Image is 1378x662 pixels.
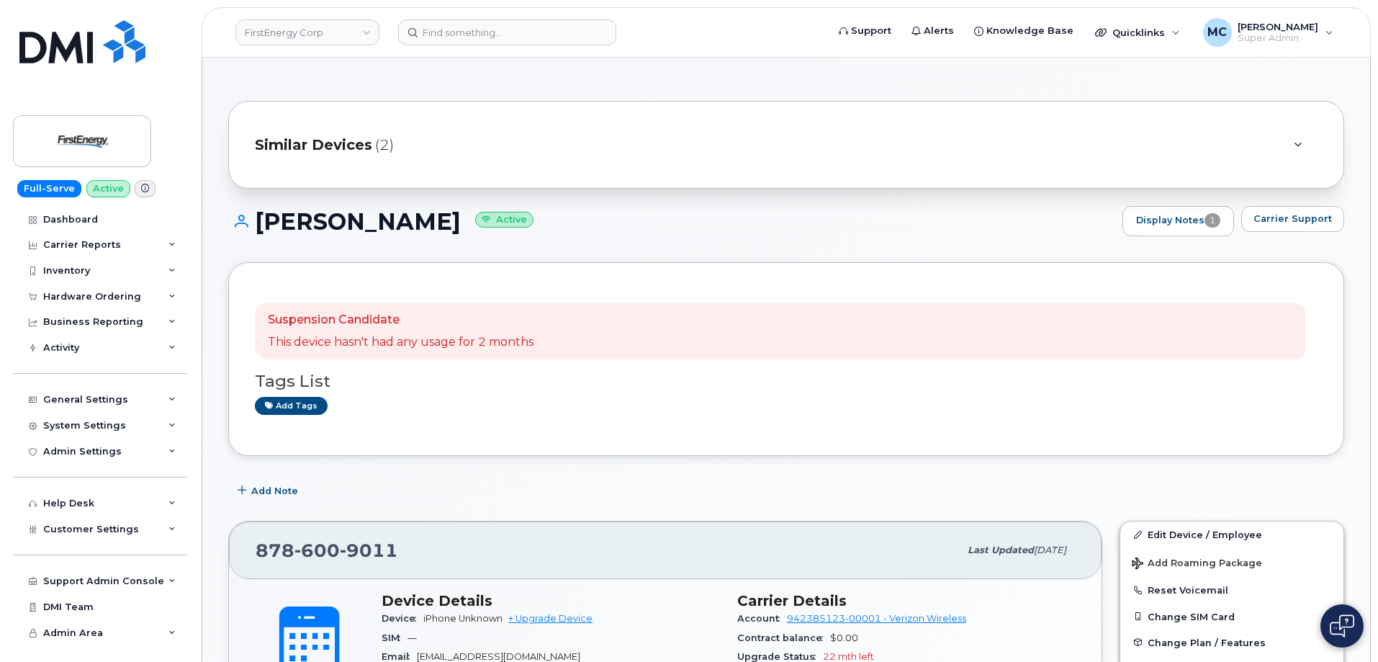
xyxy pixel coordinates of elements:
span: Upgrade Status [737,651,823,662]
a: 942385123-00001 - Verizon Wireless [787,613,966,624]
span: (2) [375,135,394,156]
button: Add Note [228,478,310,504]
a: Edit Device / Employee [1120,522,1343,547]
span: 9011 [340,540,398,561]
span: — [407,632,417,643]
span: iPhone Unknown [423,613,503,624]
span: Change Plan / Features [1148,637,1266,648]
button: Change SIM Card [1120,604,1343,630]
h3: Carrier Details [737,592,1076,609]
img: Open chat [1330,614,1354,638]
span: 22 mth left [823,651,874,662]
span: Contract balance [737,632,830,643]
span: 1 [1204,213,1220,228]
p: Suspension Candidate [268,312,533,328]
span: Email [382,651,417,662]
span: [EMAIL_ADDRESS][DOMAIN_NAME] [417,651,580,662]
a: Display Notes1 [1122,206,1234,236]
h1: [PERSON_NAME] [228,209,1115,234]
h3: Device Details [382,592,720,609]
span: 878 [256,540,398,561]
button: Change Plan / Features [1120,630,1343,656]
a: + Upgrade Device [508,613,593,624]
p: This device hasn't had any usage for 2 months [268,334,533,351]
span: Add Note [251,484,298,498]
a: Add tags [255,397,328,415]
button: Carrier Support [1241,206,1344,232]
button: Add Roaming Package [1120,547,1343,577]
h3: Tags List [255,372,1318,390]
span: Device [382,613,423,624]
small: Active [475,212,533,228]
span: Add Roaming Package [1132,558,1262,571]
span: 600 [294,540,340,561]
span: Carrier Support [1253,212,1332,225]
span: SIM [382,632,407,643]
span: Last updated [968,545,1034,555]
span: Account [737,613,787,624]
button: Reset Voicemail [1120,577,1343,603]
span: $0.00 [830,632,858,643]
span: [DATE] [1034,545,1066,555]
span: Similar Devices [255,135,372,156]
